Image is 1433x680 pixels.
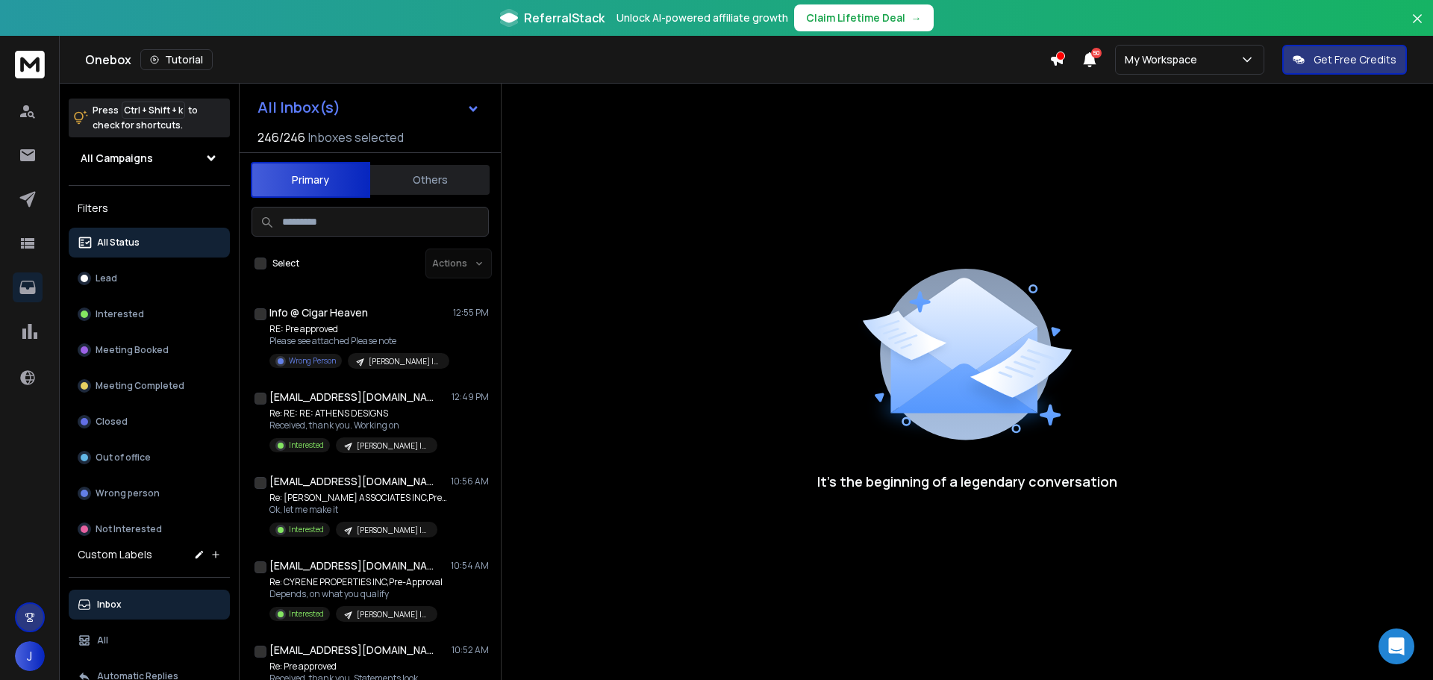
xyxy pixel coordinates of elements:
[269,408,437,419] p: Re: RE: RE: ATHENS DESIGNS
[269,492,449,504] p: Re: [PERSON_NAME] ASSOCIATES INC,Pre-Approval
[1379,628,1414,664] div: Open Intercom Messenger
[269,661,419,673] p: Re: Pre approved
[69,590,230,620] button: Inbox
[96,523,162,535] p: Not Interested
[257,100,340,115] h1: All Inbox(s)
[269,643,434,658] h1: [EMAIL_ADDRESS][DOMAIN_NAME]
[96,308,144,320] p: Interested
[357,440,428,452] p: [PERSON_NAME] leads
[289,524,324,535] p: Interested
[1408,9,1427,45] button: Close banner
[616,10,788,25] p: Unlock AI-powered affiliate growth
[269,335,449,347] p: Please see attached Please note
[289,440,324,451] p: Interested
[369,356,440,367] p: [PERSON_NAME] leads
[97,237,140,249] p: All Status
[69,478,230,508] button: Wrong person
[69,299,230,329] button: Interested
[69,626,230,655] button: All
[289,355,336,366] p: Wrong Person
[269,419,437,431] p: Received, thank you. Working on
[357,609,428,620] p: [PERSON_NAME] leads
[96,487,160,499] p: Wrong person
[96,272,117,284] p: Lead
[69,514,230,544] button: Not Interested
[246,93,492,122] button: All Inbox(s)
[96,344,169,356] p: Meeting Booked
[453,307,489,319] p: 12:55 PM
[15,641,45,671] button: J
[1125,52,1203,67] p: My Workspace
[269,390,434,405] h1: [EMAIL_ADDRESS][DOMAIN_NAME]
[452,391,489,403] p: 12:49 PM
[269,504,449,516] p: Ok, let me make it
[251,162,370,198] button: Primary
[69,263,230,293] button: Lead
[96,416,128,428] p: Closed
[97,634,108,646] p: All
[96,380,184,392] p: Meeting Completed
[257,128,305,146] span: 246 / 246
[69,198,230,219] h3: Filters
[93,103,198,133] p: Press to check for shortcuts.
[69,407,230,437] button: Closed
[451,560,489,572] p: 10:54 AM
[81,151,153,166] h1: All Campaigns
[140,49,213,70] button: Tutorial
[1091,48,1102,58] span: 50
[524,9,605,27] span: ReferralStack
[69,335,230,365] button: Meeting Booked
[370,163,490,196] button: Others
[1282,45,1407,75] button: Get Free Credits
[289,608,324,620] p: Interested
[69,371,230,401] button: Meeting Completed
[97,599,122,611] p: Inbox
[269,558,434,573] h1: [EMAIL_ADDRESS][DOMAIN_NAME]
[269,474,434,489] h1: [EMAIL_ADDRESS][DOMAIN_NAME]
[357,525,428,536] p: [PERSON_NAME] leads
[85,49,1049,70] div: Onebox
[269,588,443,600] p: Depends, on what you qualify
[122,102,185,119] span: Ctrl + Shift + k
[269,305,368,320] h1: Info @ Cigar Heaven
[1314,52,1396,67] p: Get Free Credits
[911,10,922,25] span: →
[269,576,443,588] p: Re: CYRENE PROPERTIES INC,Pre-Approval
[96,452,151,464] p: Out of office
[451,475,489,487] p: 10:56 AM
[452,644,489,656] p: 10:52 AM
[817,471,1117,492] p: It’s the beginning of a legendary conversation
[69,228,230,258] button: All Status
[794,4,934,31] button: Claim Lifetime Deal→
[269,323,449,335] p: RE: Pre approved
[308,128,404,146] h3: Inboxes selected
[69,143,230,173] button: All Campaigns
[69,443,230,472] button: Out of office
[272,258,299,269] label: Select
[78,547,152,562] h3: Custom Labels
